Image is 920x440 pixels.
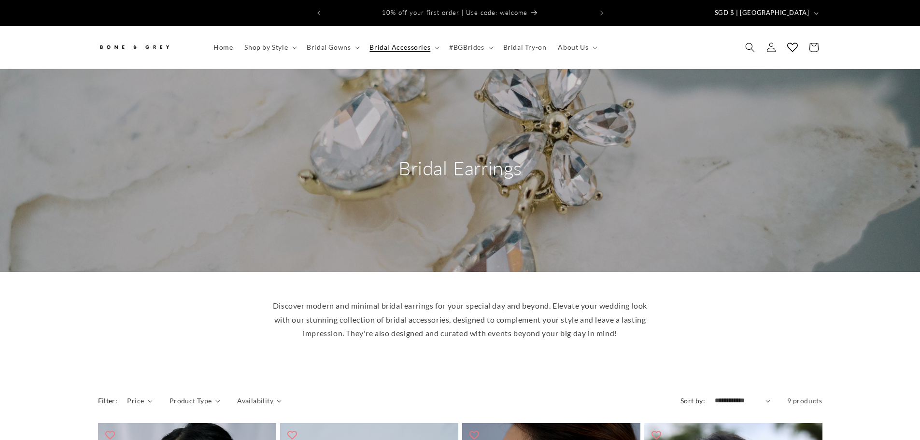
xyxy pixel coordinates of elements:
a: Bone and Grey Bridal [94,36,198,59]
span: Product Type [170,396,212,406]
button: SGD $ | [GEOGRAPHIC_DATA] [709,4,822,22]
a: Bridal Try-on [497,37,552,57]
span: Bridal Accessories [369,43,430,52]
summary: Shop by Style [239,37,301,57]
img: Bone and Grey Bridal [98,39,170,55]
button: Previous announcement [308,4,329,22]
summary: Price [127,396,153,406]
summary: Product Type (0 selected) [170,396,220,406]
span: 10% off your first order | Use code: welcome [382,9,527,16]
p: Discover modern and minimal bridal earrings for your special day and beyond. Elevate your wedding... [272,299,649,341]
h2: Bridal Earrings [368,156,552,181]
summary: About Us [552,37,601,57]
span: Price [127,396,144,406]
summary: #BGBrides [443,37,497,57]
span: 9 products [787,397,822,405]
span: About Us [558,43,588,52]
summary: Bridal Gowns [301,37,364,57]
summary: Bridal Accessories [364,37,443,57]
span: Home [213,43,233,52]
span: Bridal Try-on [503,43,547,52]
a: Home [208,37,239,57]
summary: Search [739,37,761,58]
span: Bridal Gowns [307,43,351,52]
span: SGD $ | [GEOGRAPHIC_DATA] [715,8,809,18]
span: #BGBrides [449,43,484,52]
label: Sort by: [680,397,705,405]
button: Next announcement [591,4,612,22]
span: Shop by Style [244,43,288,52]
summary: Availability (0 selected) [237,396,282,406]
h2: Filter: [98,396,118,406]
span: Availability [237,396,273,406]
